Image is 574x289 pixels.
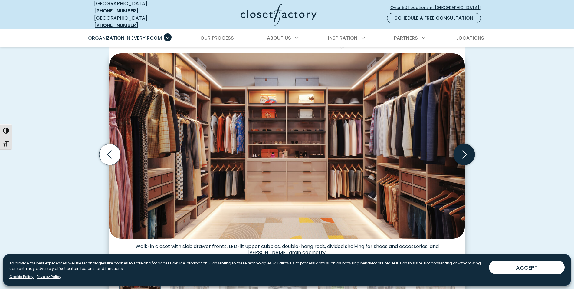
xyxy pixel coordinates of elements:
a: Privacy Policy [37,274,61,280]
span: About Us [267,35,291,42]
a: Schedule a Free Consultation [387,13,481,23]
a: [PHONE_NUMBER] [94,22,138,29]
a: Cookie Policy [9,274,34,280]
span: Space, Style and [211,31,312,48]
span: Organization in Every Room [88,35,162,42]
img: Closet Factory Logo [241,4,317,26]
nav: Primary Menu [84,30,490,47]
a: Over 60 Locations in [GEOGRAPHIC_DATA]! [390,2,486,13]
span: Inspiration [328,35,357,42]
span: Partners [394,35,418,42]
span: Our Process [200,35,234,42]
a: [PHONE_NUMBER] [94,7,138,14]
span: Locations [456,35,484,42]
button: Next slide [451,141,477,168]
div: [GEOGRAPHIC_DATA] [94,15,182,29]
img: Walk-in closet with Slab drawer fronts, LED-lit upper cubbies, double-hang rods, divided shelving... [109,53,465,239]
button: Previous slide [97,141,123,168]
button: ACCEPT [489,261,565,274]
span: Over 60 Locations in [GEOGRAPHIC_DATA]! [390,5,485,11]
figcaption: Walk-in closet with slab drawer fronts, LED-lit upper cubbies, double-hang rods, divided shelving... [109,239,465,256]
p: To provide the best experiences, we use technologies like cookies to store and/or access device i... [9,261,484,271]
